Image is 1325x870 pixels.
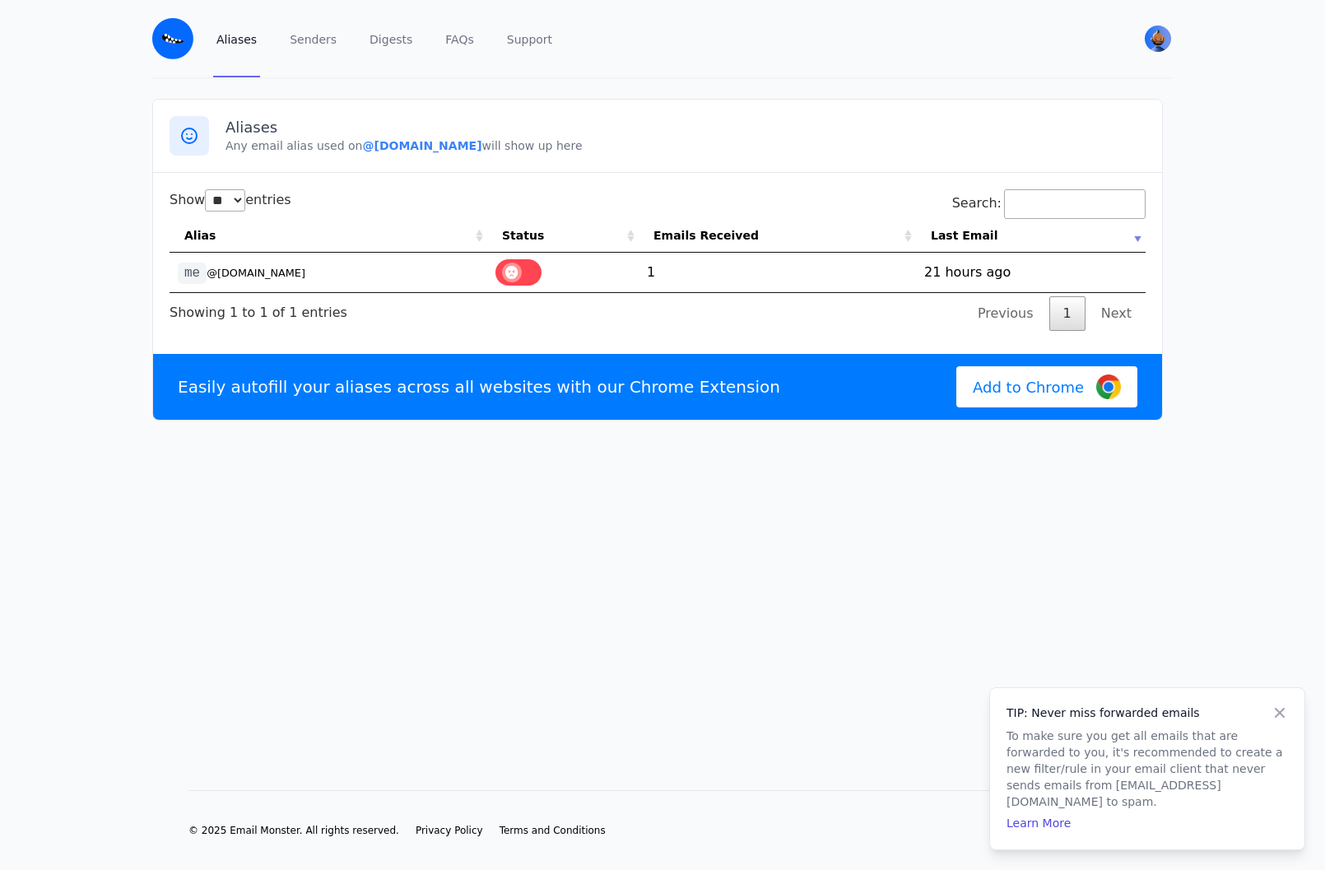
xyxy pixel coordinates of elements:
a: Previous [964,296,1048,331]
b: @[DOMAIN_NAME] [362,139,481,152]
small: @[DOMAIN_NAME] [207,267,305,279]
td: 21 hours ago [916,253,1146,292]
p: Any email alias used on will show up here [225,137,1146,154]
a: Learn More [1007,816,1071,830]
input: Search: [1004,189,1146,219]
li: © 2025 Email Monster. All rights reserved. [188,824,399,837]
span: Terms and Conditions [500,825,606,836]
label: Search: [952,195,1146,211]
span: Add to Chrome [973,376,1084,398]
th: Alias: activate to sort column ascending [170,219,487,253]
a: 1 [1049,296,1086,331]
img: David's Avatar [1145,26,1171,52]
div: Showing 1 to 1 of 1 entries [170,293,347,323]
code: me [178,263,207,284]
td: 1 [639,253,916,292]
img: Email Monster [152,18,193,59]
a: Privacy Policy [416,824,483,837]
h4: TIP: Never miss forwarded emails [1007,705,1288,721]
img: Google Chrome Logo [1096,375,1121,399]
th: Status: activate to sort column ascending [487,219,639,253]
th: Last Email: activate to sort column ascending [916,219,1146,253]
select: Showentries [205,189,245,212]
p: Easily autofill your aliases across all websites with our Chrome Extension [178,375,780,398]
button: User menu [1143,24,1173,54]
label: Show entries [170,192,291,207]
h3: Aliases [225,118,1146,137]
a: Add to Chrome [956,366,1137,407]
a: Next [1087,296,1146,331]
p: To make sure you get all emails that are forwarded to you, it's recommended to create a new filte... [1007,728,1288,810]
a: Terms and Conditions [500,824,606,837]
span: Privacy Policy [416,825,483,836]
th: Emails Received: activate to sort column ascending [639,219,916,253]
